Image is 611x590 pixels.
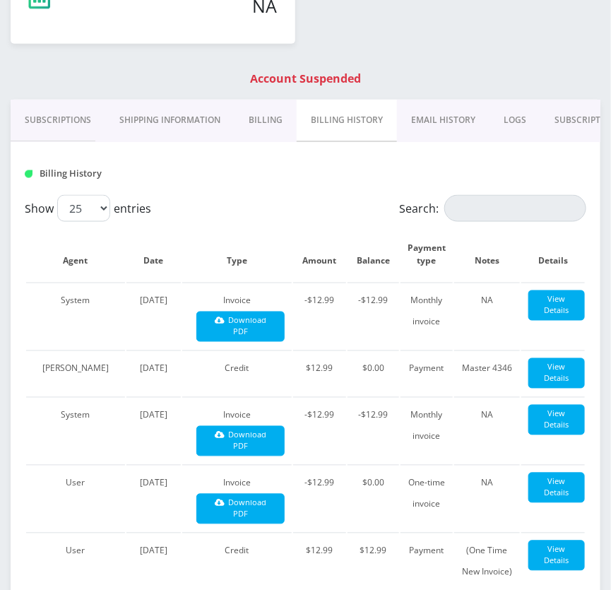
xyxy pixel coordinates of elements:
[348,228,399,281] th: Balance
[490,100,540,141] a: LOGS
[528,290,585,321] a: View Details
[454,283,520,349] td: NA
[293,350,346,396] td: $12.99
[397,100,490,141] a: EMAIL HISTORY
[401,350,453,396] td: Payment
[521,228,585,281] th: Details
[140,295,167,307] span: [DATE]
[26,533,125,590] td: User
[348,465,399,531] td: $0.00
[196,494,285,524] a: Download PDF
[399,195,586,222] label: Search:
[444,195,586,222] input: Search:
[293,397,346,464] td: -$12.99
[235,100,297,141] a: Billing
[528,473,585,503] a: View Details
[401,228,453,281] th: Payment type
[105,100,235,141] a: Shipping Information
[182,283,292,349] td: Invoice
[454,533,520,590] td: (One Time New Invoice)
[26,397,125,464] td: System
[126,228,181,281] th: Date
[348,397,399,464] td: -$12.99
[454,397,520,464] td: NA
[528,405,585,435] a: View Details
[401,465,453,531] td: One-time invoice
[26,350,125,396] td: [PERSON_NAME]
[140,477,167,489] span: [DATE]
[196,312,285,342] a: Download PDF
[528,541,585,571] a: View Details
[11,100,105,141] a: Subscriptions
[348,350,399,396] td: $0.00
[528,358,585,389] a: View Details
[182,350,292,396] td: Credit
[401,533,453,590] td: Payment
[297,100,397,142] a: Billing History
[14,72,597,85] h1: Account Suspended
[182,465,292,531] td: Invoice
[454,228,520,281] th: Notes
[293,283,346,349] td: -$12.99
[25,195,151,222] label: Show entries
[293,228,346,281] th: Amount
[57,195,110,222] select: Showentries
[348,283,399,349] td: -$12.99
[182,228,292,281] th: Type
[26,283,125,349] td: System
[140,545,167,557] span: [DATE]
[26,465,125,531] td: User
[140,362,167,374] span: [DATE]
[293,465,346,531] td: -$12.99
[454,350,520,396] td: Master 4346
[25,168,198,179] h1: Billing History
[401,283,453,349] td: Monthly invoice
[140,409,167,421] span: [DATE]
[401,397,453,464] td: Monthly invoice
[454,465,520,531] td: NA
[182,533,292,590] td: Credit
[182,397,292,464] td: Invoice
[293,533,346,590] td: $12.99
[26,228,125,281] th: Agent
[348,533,399,590] td: $12.99
[196,426,285,456] a: Download PDF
